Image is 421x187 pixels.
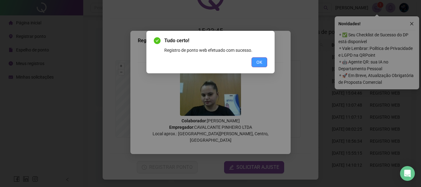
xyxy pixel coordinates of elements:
span: OK [256,59,262,66]
span: Tudo certo! [164,37,267,44]
div: Registro de ponto web efetuado com sucesso. [164,47,267,54]
span: check-circle [154,37,161,44]
div: Open Intercom Messenger [400,166,415,181]
button: OK [251,57,267,67]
